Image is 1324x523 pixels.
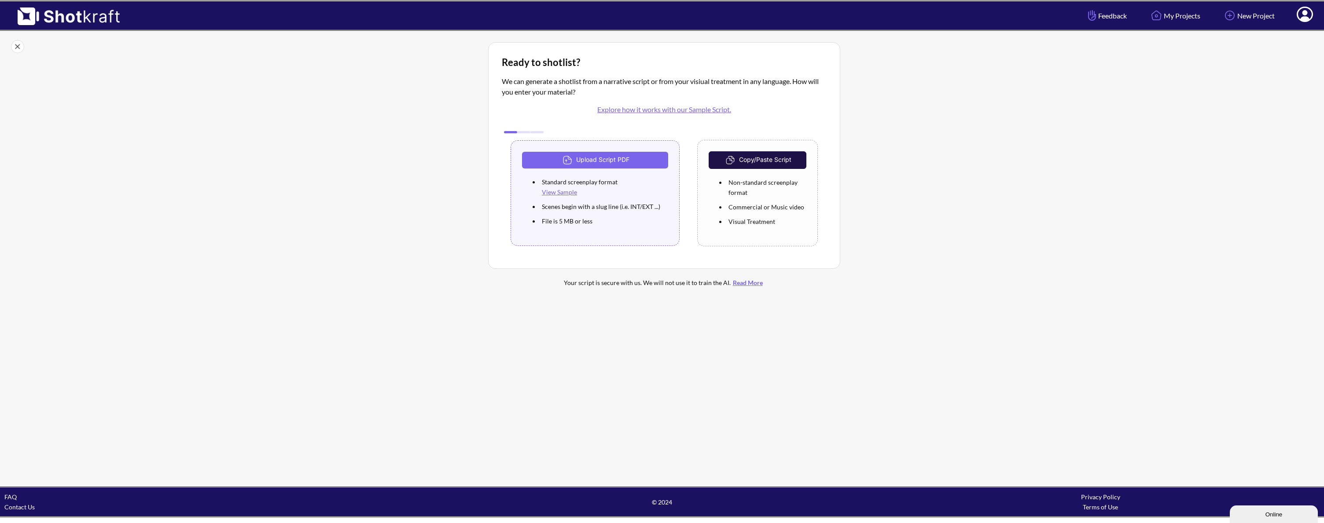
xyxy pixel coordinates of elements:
[1222,8,1237,23] img: Add Icon
[731,279,765,286] a: Read More
[1149,8,1164,23] img: Home Icon
[4,503,35,511] a: Contact Us
[1142,4,1207,27] a: My Projects
[443,497,881,507] span: © 2024
[1216,4,1281,27] a: New Project
[1086,8,1098,23] img: Hand Icon
[540,199,668,214] li: Scenes begin with a slug line (i.e. INT/EXT ...)
[726,175,806,200] li: Non-standard screenplay format
[542,188,577,196] a: View Sample
[881,492,1320,502] div: Privacy Policy
[522,152,668,168] button: Upload Script PDF
[724,154,739,167] img: CopyAndPaste Icon
[523,278,805,288] div: Your script is secure with us. We will not use it to train the AI.
[709,151,806,169] button: Copy/Paste Script
[726,214,806,229] li: Visual Treatment
[502,76,827,122] p: We can generate a shotlist from a narrative script or from your visiual treatment in any language...
[1086,11,1127,21] span: Feedback
[540,214,668,228] li: File is 5 MB or less
[561,154,576,167] img: Upload Icon
[540,175,668,199] li: Standard screenplay format
[1230,504,1320,523] iframe: chat widget
[881,502,1320,512] div: Terms of Use
[726,200,806,214] li: Commercial or Music video
[4,493,17,501] a: FAQ
[502,56,827,69] div: Ready to shotlist?
[597,105,731,113] a: Explore how it works with our Sample Script.
[11,40,24,53] img: Close Icon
